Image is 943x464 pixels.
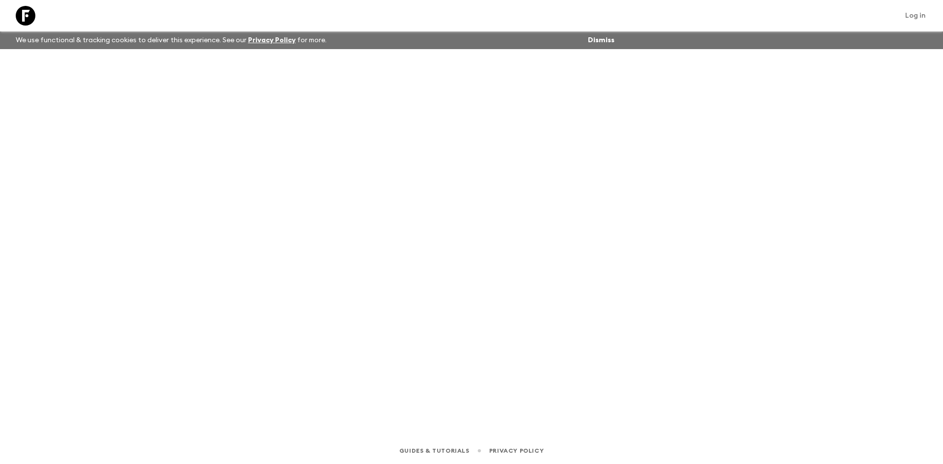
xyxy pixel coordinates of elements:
p: We use functional & tracking cookies to deliver this experience. See our for more. [12,31,331,49]
a: Privacy Policy [489,445,544,456]
a: Guides & Tutorials [399,445,470,456]
a: Privacy Policy [248,37,296,44]
a: Log in [900,9,931,23]
button: Dismiss [585,33,617,47]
